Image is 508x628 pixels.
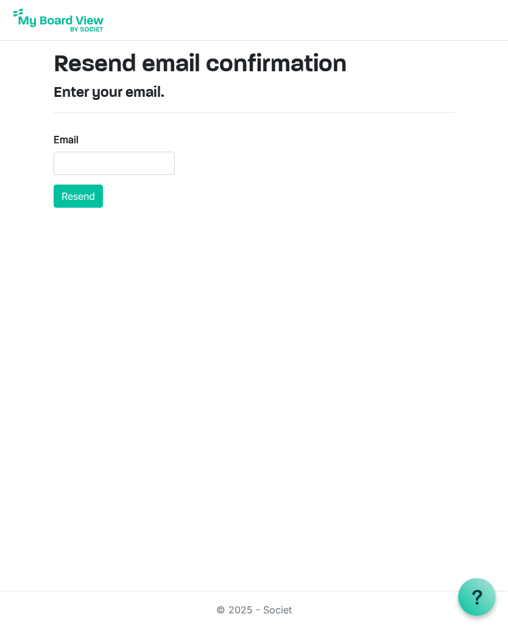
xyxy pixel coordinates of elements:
[216,604,292,616] a: © 2025 - Societ
[54,132,79,147] label: Email
[54,51,454,80] h1: Resend email confirmation
[10,5,107,35] img: My Board View Logo
[54,185,103,208] button: Resend
[54,85,454,102] h4: Enter your email.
